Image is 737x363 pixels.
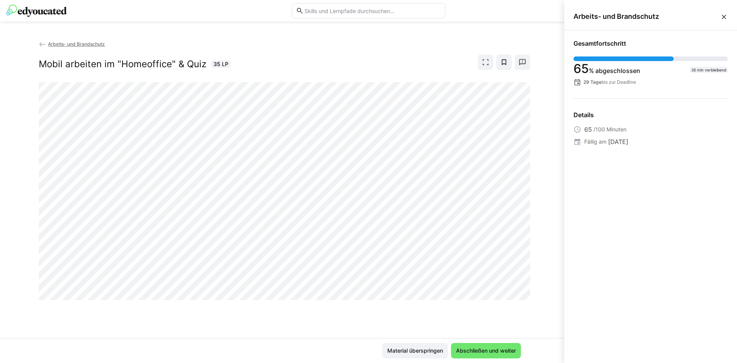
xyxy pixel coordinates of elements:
[39,58,207,70] h2: Mobil arbeiten im "Homeoffice" & Quiz
[573,61,589,76] span: 65
[213,60,228,68] span: 35 LP
[455,347,517,355] span: Abschließen und weiter
[382,343,448,358] button: Material überspringen
[584,138,606,146] span: Fällig am
[48,41,105,47] span: Arbeits- und Brandschutz
[304,7,441,14] input: Skills und Lernpfade durchsuchen…
[573,64,640,75] div: % abgeschlossen
[39,41,105,47] a: Arbeits- und Brandschutz
[691,68,726,72] span: 35 min verbleibend
[583,79,636,85] p: bis zur Deadline
[573,40,728,47] div: Gesamtfortschritt
[608,137,628,146] span: [DATE]
[593,126,626,133] span: /100 Minuten
[451,343,521,358] button: Abschließen und weiter
[573,111,728,119] div: Details
[583,79,601,85] strong: 29 Tage
[386,347,444,355] span: Material überspringen
[573,12,720,21] span: Arbeits- und Brandschutz
[584,125,592,134] span: 65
